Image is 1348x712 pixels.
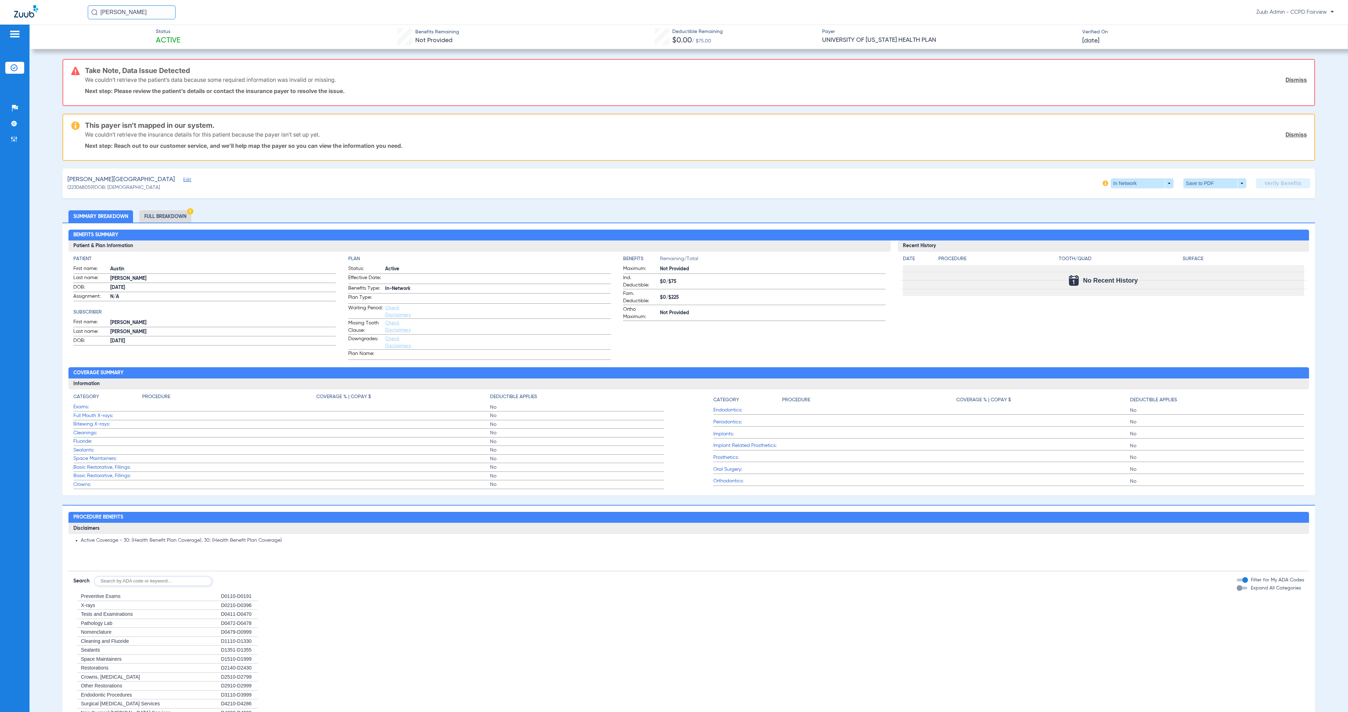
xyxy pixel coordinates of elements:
img: hamburger-icon [9,30,20,38]
span: Pathology Lab [81,620,112,626]
span: [DATE] [1082,37,1099,45]
img: warning-icon [71,121,80,130]
a: Dismiss [1286,76,1307,83]
app-breakdown-title: Procedure [782,393,956,406]
span: Cleanings: [73,429,142,437]
h4: Subscriber [73,309,336,316]
span: Cleaning and Fluoride [81,638,129,644]
span: Implant Related Prosthetics: [713,442,782,449]
span: Fam. Deductible: [623,290,658,305]
input: Search for patients [88,5,176,19]
app-breakdown-title: Plan [348,255,611,263]
span: Plan Name: [348,350,383,360]
div: D3110-D3999 [221,691,258,700]
h4: Tooth/Quad [1059,255,1180,263]
span: Status: [348,265,383,273]
span: Orthodontics: [713,477,782,485]
h3: Patient & Plan Information [68,240,890,252]
h4: Procedure [142,393,170,401]
p: Next step: Reach out to our customer service, and we’ll help map the payer so you can view the in... [85,142,1307,149]
button: Save to PDF [1183,178,1246,188]
span: Payer [822,28,1076,35]
app-breakdown-title: Benefits [623,255,660,265]
span: Crowns, [MEDICAL_DATA] [81,674,140,680]
span: No [490,421,664,428]
span: / $75.00 [692,39,711,44]
span: [PERSON_NAME] [110,275,336,282]
h3: Recent History [898,240,1309,252]
app-breakdown-title: Tooth/Quad [1059,255,1180,265]
span: Prosthetics: [713,454,782,461]
h4: Deductible Applies [1130,396,1177,404]
span: Full Mouth X-rays: [73,412,142,420]
h3: This payer isn’t mapped in our system. [85,122,1307,129]
span: Waiting Period: [348,304,383,318]
h4: Coverage % | Copay $ [956,396,1011,404]
span: Preventive Exams [81,593,120,599]
div: D2910-D2999 [221,681,258,691]
span: Sealants: [73,447,142,454]
span: Crowns: [73,481,142,488]
span: Last name: [73,328,108,336]
div: D0210-D0396 [221,601,258,610]
div: D2140-D2430 [221,664,258,673]
app-breakdown-title: Surface [1183,255,1304,265]
div: D0110-D0191 [221,592,258,601]
li: Full Breakdown [139,210,191,223]
span: First name: [73,318,108,327]
app-breakdown-title: Category [73,393,142,403]
span: Assignment: [73,293,108,301]
span: Verified On [1082,28,1336,36]
span: Benefits Remaining [415,28,459,36]
span: Active [156,36,180,46]
h3: Information [68,378,1309,390]
app-breakdown-title: Procedure [938,255,1056,265]
span: Downgrades: [348,335,383,349]
app-breakdown-title: Procedure [142,393,316,403]
span: $0/$225 [660,294,886,301]
h4: Patient [73,255,336,263]
span: Fluoride: [73,438,142,445]
span: Other Restorations [81,683,122,688]
span: $0.00 [672,37,692,44]
span: X-rays [81,602,95,608]
img: Search Icon [91,9,98,15]
span: [PERSON_NAME] [110,328,336,336]
p: We couldn’t retrieve the patient’s data because some required information was invalid or missing. [85,76,336,83]
h4: Coverage % | Copay $ [316,393,371,401]
span: Plan Type: [348,294,383,303]
span: No [490,455,664,462]
span: Space Maintainers: [73,455,142,462]
span: No Recent History [1083,277,1138,284]
span: No [490,464,664,471]
span: No [490,438,664,445]
div: D0479-D0999 [221,628,258,637]
span: No [1130,478,1304,485]
span: DOB: [73,337,108,345]
app-breakdown-title: Deductible Applies [490,393,664,403]
span: Ind. Deductible: [623,274,658,289]
h4: Surface [1183,255,1304,263]
img: error-icon [71,67,80,75]
span: No [490,429,664,436]
span: $0/$75 [660,278,886,285]
span: Austin [110,265,336,273]
span: Benefits Type: [348,285,383,293]
span: Oral Surgery: [713,466,782,473]
span: No [1130,430,1304,437]
span: Nomenclature [81,629,111,635]
span: Zuub Admin - CCPD Fairview [1256,9,1334,16]
span: First name: [73,265,108,273]
span: Basic Restorative, Fillings: [73,464,142,471]
span: Sealants [81,647,100,653]
app-breakdown-title: Category [713,393,782,406]
span: No [490,404,664,411]
h4: Procedure [782,396,810,404]
span: Space Maintainers [81,656,121,662]
span: Surgical [MEDICAL_DATA] Services [81,701,160,706]
h4: Procedure [938,255,1056,263]
span: Not Provided [415,37,452,44]
span: Deductible Remaining [672,28,723,35]
div: D1510-D1999 [221,655,258,664]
